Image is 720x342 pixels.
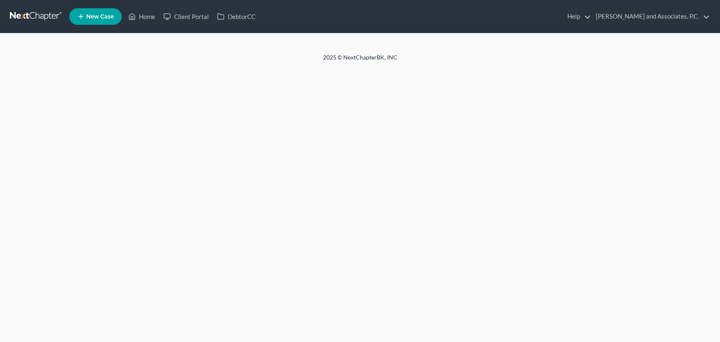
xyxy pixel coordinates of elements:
a: Client Portal [159,9,213,24]
a: DebtorCC [213,9,260,24]
new-legal-case-button: New Case [69,8,122,25]
a: [PERSON_NAME] and Associates, P.C. [592,9,710,24]
a: Help [563,9,591,24]
a: Home [124,9,159,24]
div: 2025 © NextChapterBK, INC [125,53,595,68]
